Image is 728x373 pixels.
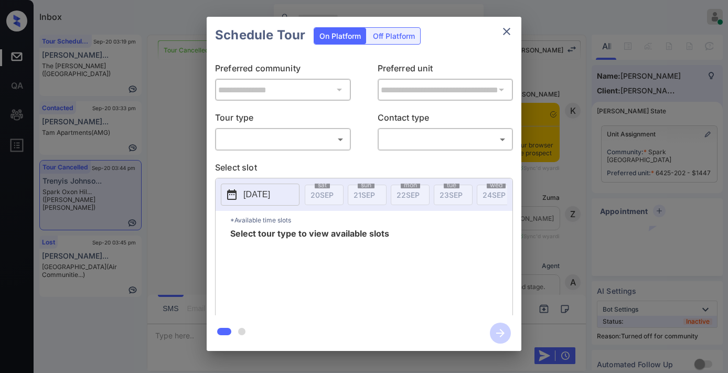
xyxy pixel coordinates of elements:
[207,17,314,54] h2: Schedule Tour
[496,21,517,42] button: close
[215,111,351,128] p: Tour type
[215,62,351,79] p: Preferred community
[243,188,270,201] p: [DATE]
[314,28,366,44] div: On Platform
[378,62,513,79] p: Preferred unit
[378,111,513,128] p: Contact type
[230,229,389,313] span: Select tour type to view available slots
[215,161,513,178] p: Select slot
[221,184,299,206] button: [DATE]
[368,28,420,44] div: Off Platform
[230,211,512,229] p: *Available time slots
